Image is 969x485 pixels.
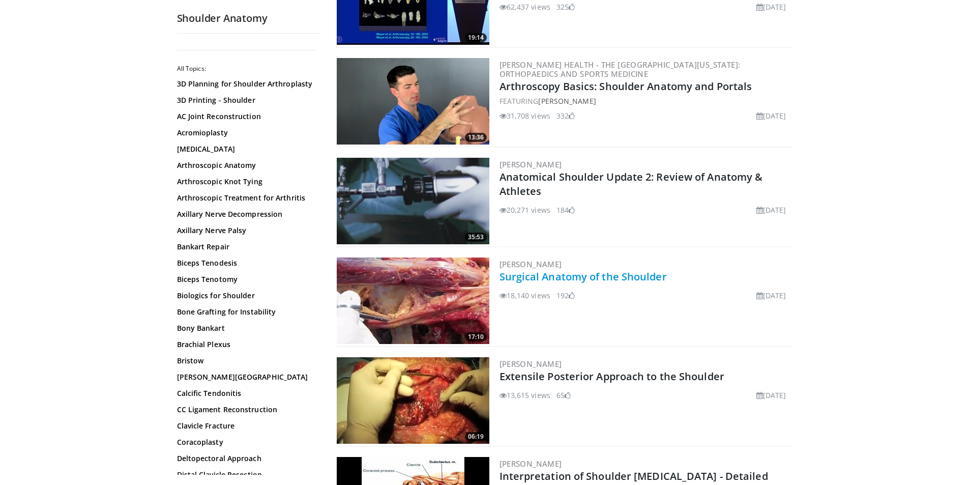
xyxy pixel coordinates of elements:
[465,332,487,341] span: 17:10
[500,259,562,269] a: [PERSON_NAME]
[177,111,314,122] a: AC Joint Reconstruction
[465,233,487,242] span: 35:53
[465,33,487,42] span: 19:14
[177,274,314,284] a: Biceps Tenotomy
[500,170,763,198] a: Anatomical Shoulder Update 2: Review of Anatomy & Athletes
[756,110,786,121] li: [DATE]
[465,133,487,142] span: 13:36
[556,110,575,121] li: 332
[337,158,489,244] a: 35:53
[465,432,487,441] span: 06:19
[177,209,314,219] a: Axillary Nerve Decompression
[177,128,314,138] a: Acromioplasty
[177,225,314,236] a: Axillary Nerve Palsy
[177,339,314,350] a: Brachial Plexus
[756,2,786,12] li: [DATE]
[538,96,596,106] a: [PERSON_NAME]
[500,79,752,93] a: Arthroscopy Basics: Shoulder Anatomy and Portals
[177,258,314,268] a: Biceps Tenodesis
[177,307,314,317] a: Bone Grafting for Instability
[337,258,489,344] a: 17:10
[500,459,562,469] a: [PERSON_NAME]
[756,390,786,401] li: [DATE]
[177,79,314,89] a: 3D Planning for Shoulder Arthroplasty
[177,144,314,154] a: [MEDICAL_DATA]
[756,290,786,301] li: [DATE]
[500,110,550,121] li: 31,708 views
[337,357,489,444] img: 62ee2ea4-b2af-4bbb-a20f-cc4cb1de2535.300x170_q85_crop-smart_upscale.jpg
[337,58,489,145] img: 9534a039-0eaa-4167-96cf-d5be049a70d8.300x170_q85_crop-smart_upscale.jpg
[177,95,314,105] a: 3D Printing - Shoulder
[177,405,314,415] a: CC Ligament Reconstruction
[500,390,550,401] li: 13,615 views
[177,160,314,170] a: Arthroscopic Anatomy
[500,270,667,283] a: Surgical Anatomy of the Shoulder
[177,177,314,187] a: Arthroscopic Knot Tying
[177,242,314,252] a: Bankart Repair
[177,421,314,431] a: Clavicle Fracture
[500,205,550,215] li: 20,271 views
[500,290,550,301] li: 18,140 views
[337,58,489,145] a: 13:36
[556,2,575,12] li: 325
[337,258,489,344] img: 306176_0003_1.png.300x170_q85_crop-smart_upscale.jpg
[177,388,314,398] a: Calcific Tendonitis
[177,470,314,480] a: Distal Clavicle Resection
[337,158,489,244] img: 49076_0000_3.png.300x170_q85_crop-smart_upscale.jpg
[500,369,724,383] a: Extensile Posterior Approach to the Shoulder
[177,65,317,73] h2: All Topics:
[500,60,741,79] a: [PERSON_NAME] Health - The [GEOGRAPHIC_DATA][US_STATE]: Orthopaedics and Sports Medicine
[337,357,489,444] a: 06:19
[500,359,562,369] a: [PERSON_NAME]
[177,437,314,447] a: Coracoplasty
[177,193,314,203] a: Arthroscopic Treatment for Arthritis
[556,290,575,301] li: 192
[177,12,319,25] h2: Shoulder Anatomy
[177,356,314,366] a: Bristow
[177,372,314,382] a: [PERSON_NAME][GEOGRAPHIC_DATA]
[177,323,314,333] a: Bony Bankart
[177,453,314,464] a: Deltopectoral Approach
[500,159,562,169] a: [PERSON_NAME]
[556,390,571,401] li: 65
[756,205,786,215] li: [DATE]
[556,205,575,215] li: 184
[500,2,550,12] li: 62,437 views
[500,96,790,106] div: FEATURING
[177,291,314,301] a: Biologics for Shoulder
